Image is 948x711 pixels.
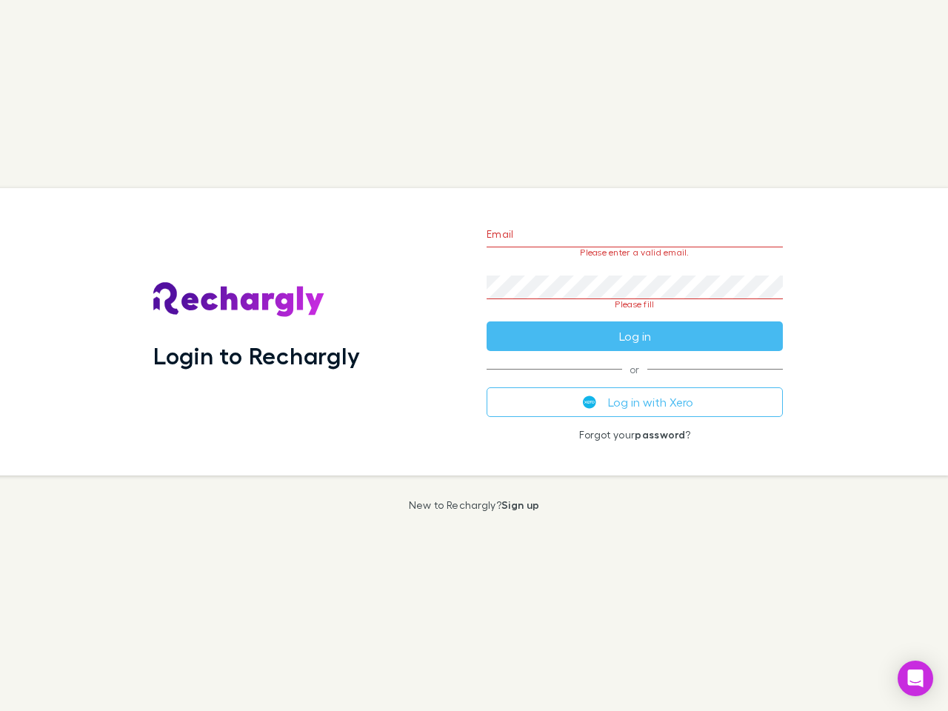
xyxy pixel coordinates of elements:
button: Log in [487,321,783,351]
h1: Login to Rechargly [153,341,360,370]
p: Please enter a valid email. [487,247,783,258]
a: Sign up [501,498,539,511]
button: Log in with Xero [487,387,783,417]
p: Forgot your ? [487,429,783,441]
span: or [487,369,783,370]
img: Xero's logo [583,395,596,409]
div: Open Intercom Messenger [898,661,933,696]
p: New to Rechargly? [409,499,540,511]
a: password [635,428,685,441]
img: Rechargly's Logo [153,282,325,318]
p: Please fill [487,299,783,310]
